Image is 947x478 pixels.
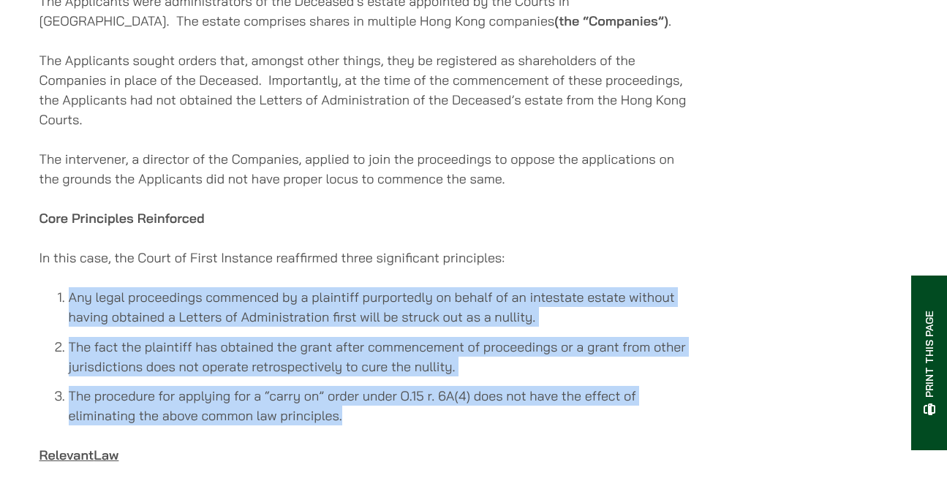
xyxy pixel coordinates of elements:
p: In this case, the Court of First Instance reaffirmed three significant principles: [39,248,691,268]
u: Relevant [39,447,94,463]
strong: (the “Companies”) [554,12,668,29]
li: The procedure for applying for a “carry on” order under O.15 r. 6A(4) does not have the effect of... [69,386,691,425]
p: The Applicants sought orders that, amongst other things, they be registered as shareholders of th... [39,50,691,129]
li: The fact the plaintiff has obtained the grant after commencement of proceedings or a grant from o... [69,337,691,376]
li: Any legal proceedings commenced by a plaintiff purportedly on behalf of an intestate estate witho... [69,287,691,327]
p: The intervener, a director of the Companies, applied to join the proceedings to oppose the applic... [39,149,691,189]
strong: Core Principles Reinforced [39,210,205,227]
u: Law [94,447,118,463]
